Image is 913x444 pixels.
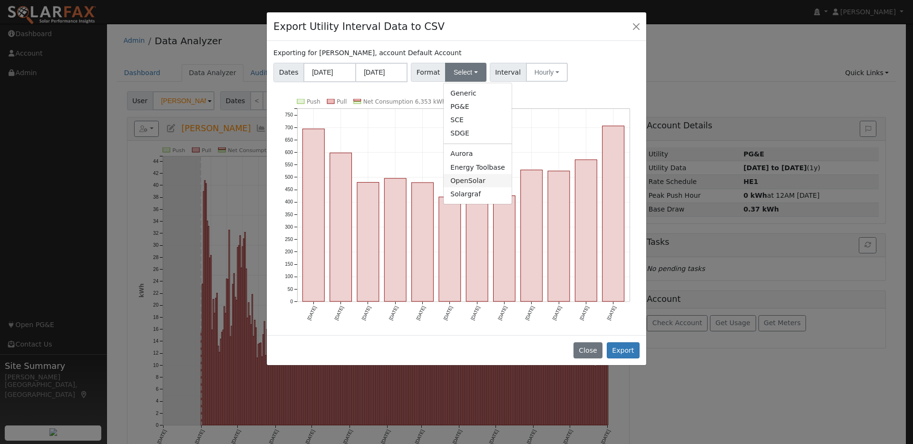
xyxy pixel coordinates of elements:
text: 450 [285,187,293,192]
a: Aurora [444,147,512,161]
text: 100 [285,274,293,280]
text: 750 [285,112,293,117]
text: Net Consumption 6,353 kWh [363,98,446,105]
h4: Export Utility Interval Data to CSV [273,19,445,34]
button: Close [573,342,602,358]
rect: onclick="" [575,160,597,301]
a: Energy Toolbase [444,161,512,174]
text: [DATE] [443,305,454,321]
rect: onclick="" [603,126,625,302]
text: 700 [285,125,293,130]
text: [DATE] [470,305,481,321]
span: Format [411,63,446,82]
rect: onclick="" [466,193,488,301]
rect: onclick="" [385,178,407,301]
text: [DATE] [497,305,508,321]
rect: onclick="" [330,153,352,302]
rect: onclick="" [494,196,515,302]
a: OpenSolar [444,174,512,187]
text: 0 [291,299,293,304]
text: [DATE] [552,305,563,321]
text: [DATE] [334,305,345,321]
button: Close [630,19,643,33]
text: [DATE] [524,305,535,321]
text: [DATE] [606,305,617,321]
text: 300 [285,224,293,230]
label: Exporting for [PERSON_NAME], account Default Account [273,48,461,58]
text: 150 [285,261,293,267]
button: Select [445,63,486,82]
a: Solargraf [444,187,512,201]
text: [DATE] [579,305,590,321]
text: Push [307,98,321,105]
text: 550 [285,162,293,167]
text: 50 [288,287,293,292]
span: Dates [273,63,304,82]
button: Hourly [526,63,568,82]
text: [DATE] [361,305,372,321]
a: SDGE [444,127,512,140]
text: 200 [285,249,293,254]
text: 650 [285,137,293,143]
text: [DATE] [306,305,317,321]
rect: onclick="" [412,183,434,301]
text: 400 [285,200,293,205]
rect: onclick="" [548,171,570,302]
a: Generic [444,87,512,100]
text: 250 [285,237,293,242]
rect: onclick="" [357,183,379,302]
a: SCE [444,114,512,127]
span: Interval [490,63,526,82]
text: 350 [285,212,293,217]
button: Export [607,342,640,358]
text: [DATE] [388,305,399,321]
rect: onclick="" [521,170,543,301]
text: Pull [337,98,347,105]
text: 600 [285,150,293,155]
a: PG&E [444,100,512,113]
text: 500 [285,174,293,180]
rect: onclick="" [439,197,461,301]
rect: onclick="" [303,129,325,301]
text: [DATE] [416,305,427,321]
